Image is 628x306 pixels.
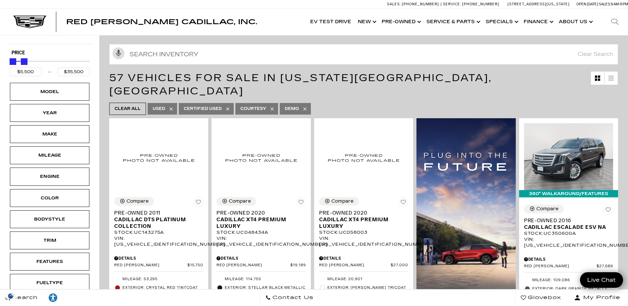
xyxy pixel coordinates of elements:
[115,105,141,113] span: Clear All
[10,68,42,76] input: Minimum
[319,263,408,268] a: Red [PERSON_NAME] $27,000
[109,44,618,65] input: Search Inventory
[331,198,354,204] div: Compare
[114,123,203,192] img: 2011 Cadillac DTS Platinum Collection
[441,2,501,6] a: Service: [PHONE_NUMBER]
[187,263,204,268] span: $15,750
[10,168,89,185] div: EngineEngine
[10,189,89,207] div: ColorColor
[114,235,203,247] div: VIN: [US_VEHICLE_IDENTIFICATION_NUMBER]
[114,210,198,216] span: Pre-Owned 2011
[319,275,408,283] li: Mileage: 20,901
[33,173,66,180] div: Engine
[225,284,306,291] span: Exterior: Stellar Black Metallic
[217,197,256,206] button: Compare Vehicle
[10,274,89,292] div: FueltypeFueltype
[114,197,154,206] button: Compare Vehicle
[580,272,623,288] a: Live Chat
[556,9,595,35] a: About Us
[33,130,66,138] div: Make
[524,230,613,236] div: Stock : UC350600A
[13,16,46,28] a: Cadillac Dark Logo with Cadillac White Text
[66,18,257,26] span: Red [PERSON_NAME] Cadillac, Inc.
[319,210,408,229] a: Pre-Owned 2020Cadillac XT4 Premium Luxury
[524,205,564,213] button: Compare Vehicle
[122,284,203,298] span: Exterior: Crystal Red Tintcoat Exterior Color
[319,216,403,229] span: Cadillac XT4 Premium Luxury
[109,72,492,97] span: 57 Vehicles for Sale in [US_STATE][GEOGRAPHIC_DATA], [GEOGRAPHIC_DATA]
[566,289,628,306] button: Open user profile menu
[33,194,66,202] div: Color
[217,123,306,192] img: 2020 Cadillac XT4 Premium Luxury
[21,58,27,65] div: Maximum Price
[536,206,558,212] div: Compare
[10,83,89,101] div: ModelModel
[524,236,613,248] div: VIN: [US_VEHICLE_IDENTIFICATION_NUMBER]
[576,2,598,6] span: Open [DATE]
[33,258,66,265] div: Features
[193,197,203,210] button: Save Vehicle
[114,263,187,268] span: Red [PERSON_NAME]
[507,2,570,6] a: [STREET_ADDRESS][US_STATE]
[285,105,299,113] span: Demo
[524,264,597,269] span: Red [PERSON_NAME]
[402,2,439,6] span: [PHONE_NUMBER]
[43,293,63,303] div: Explore your accessibility options
[217,229,306,235] div: Stock : UC048434A
[519,190,618,197] div: 360° WalkAround/Features
[260,289,319,306] a: Contact Us
[33,216,66,223] div: Bodystyle
[520,9,556,35] a: Finance
[387,2,401,6] span: Sales:
[10,125,89,143] div: MakeMake
[114,210,203,229] a: Pre-Owned 2011Cadillac DTS Platinum Collection
[319,235,408,247] div: VIN: [US_VEHICLE_IDENTIFICATION_NUMBER]
[524,217,613,230] a: Pre-Owned 2016Cadillac Escalade ESV NA
[43,289,63,306] a: Explore your accessibility options
[611,2,628,6] span: 9 AM-6 PM
[355,9,378,35] a: New
[3,292,19,299] section: Click to Open Cookie Consent Modal
[462,2,499,6] span: [PHONE_NUMBER]
[217,235,306,247] div: VIN: [US_VEHICLE_IDENTIFICATION_NUMBER]
[217,216,301,229] span: Cadillac XT4 Premium Luxury
[290,263,306,268] span: $19,189
[33,279,66,286] div: Fueltype
[153,105,165,113] span: Used
[58,68,90,76] input: Maximum
[33,237,66,244] div: Trim
[114,255,203,261] div: Pricing Details - Pre-Owned 2011 Cadillac DTS Platinum Collection
[271,293,314,302] span: Contact Us
[184,105,222,113] span: Certified Used
[307,9,355,35] a: EV Test Drive
[33,109,66,117] div: Year
[482,9,520,35] a: Specials
[229,198,251,204] div: Compare
[319,229,408,235] div: Stock : UC058003
[10,146,89,164] div: MileageMileage
[378,9,423,35] a: Pre-Owned
[33,88,66,95] div: Model
[217,210,301,216] span: Pre-Owned 2020
[443,2,461,6] span: Service:
[10,56,90,76] div: Price
[66,19,257,25] a: Red [PERSON_NAME] Cadillac, Inc.
[524,217,608,224] span: Pre-Owned 2016
[398,197,408,210] button: Save Vehicle
[423,9,482,35] a: Service & Parts
[10,58,16,65] div: Minimum Price
[217,275,306,283] li: Mileage: 114,755
[12,50,88,56] h5: Price
[532,285,613,292] span: Exterior: Dark Granite Metallic
[597,264,613,269] span: $27,689
[3,292,19,299] img: Opt-Out Icon
[524,224,608,230] span: Cadillac Escalade ESV NA
[584,276,619,284] span: Live Chat
[114,275,203,283] li: Mileage: 53,295
[327,284,408,291] span: Exterior: [PERSON_NAME] Tricoat
[391,263,408,268] span: $27,000
[217,263,306,268] a: Red [PERSON_NAME] $19,189
[114,216,198,229] span: Cadillac DTS Platinum Collection
[10,253,89,271] div: FeaturesFeatures
[599,2,611,6] span: Sales:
